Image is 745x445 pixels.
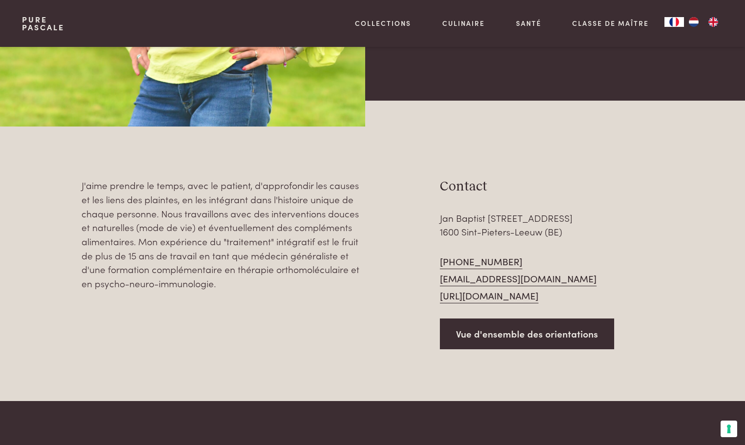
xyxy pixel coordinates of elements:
[516,18,541,28] a: Santé
[664,17,723,27] aside: Language selected: Français
[440,211,603,239] div: Jan Baptist [STREET_ADDRESS] 1600 Sint-Pieters-Leeuw (BE)
[82,178,365,291] p: J'aime prendre le temps, avec le patient, d'approfondir les causes et les liens des plaintes, en ...
[664,17,684,27] a: FR
[440,318,614,349] a: Vue d'ensemble des orientations
[684,17,723,27] ul: Language list
[22,16,64,31] a: PurePascale
[664,17,684,27] div: Language
[704,17,723,27] a: EN
[440,272,597,286] a: [EMAIL_ADDRESS][DOMAIN_NAME]
[721,421,737,437] button: Vos préférences en matière de consentement pour les technologies de suivi
[442,18,485,28] a: Culinaire
[440,289,538,303] a: [URL][DOMAIN_NAME]
[440,178,603,195] h3: Contact
[572,18,649,28] a: Classe de maître
[440,254,522,269] a: [PHONE_NUMBER]
[684,17,704,27] a: NL
[355,18,411,28] a: Collections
